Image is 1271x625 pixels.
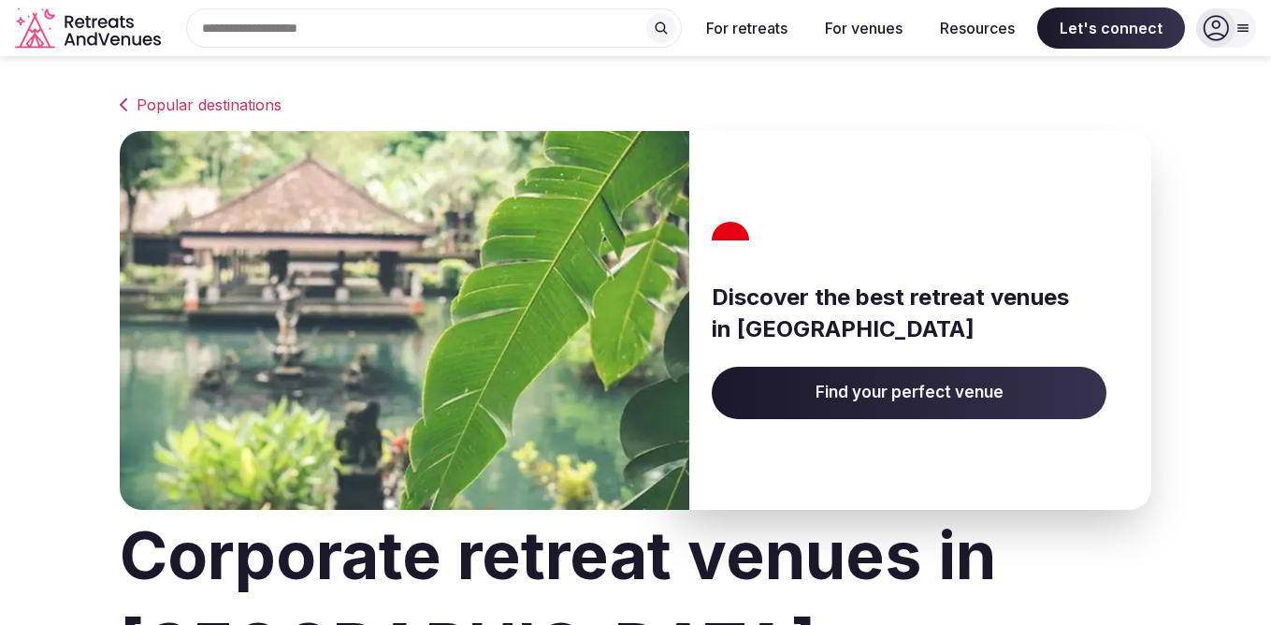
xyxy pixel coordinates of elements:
span: Let's connect [1037,7,1185,49]
svg: Retreats and Venues company logo [15,7,165,50]
img: Indonesia's flag [706,222,757,259]
img: Banner image for Indonesia representative of the country [120,131,689,510]
h3: Discover the best retreat venues in [GEOGRAPHIC_DATA] [712,282,1106,344]
button: For venues [810,7,917,49]
a: Popular destinations [120,94,1151,116]
a: Visit the homepage [15,7,165,50]
button: For retreats [691,7,802,49]
a: Find your perfect venue [712,367,1106,419]
button: Resources [925,7,1030,49]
